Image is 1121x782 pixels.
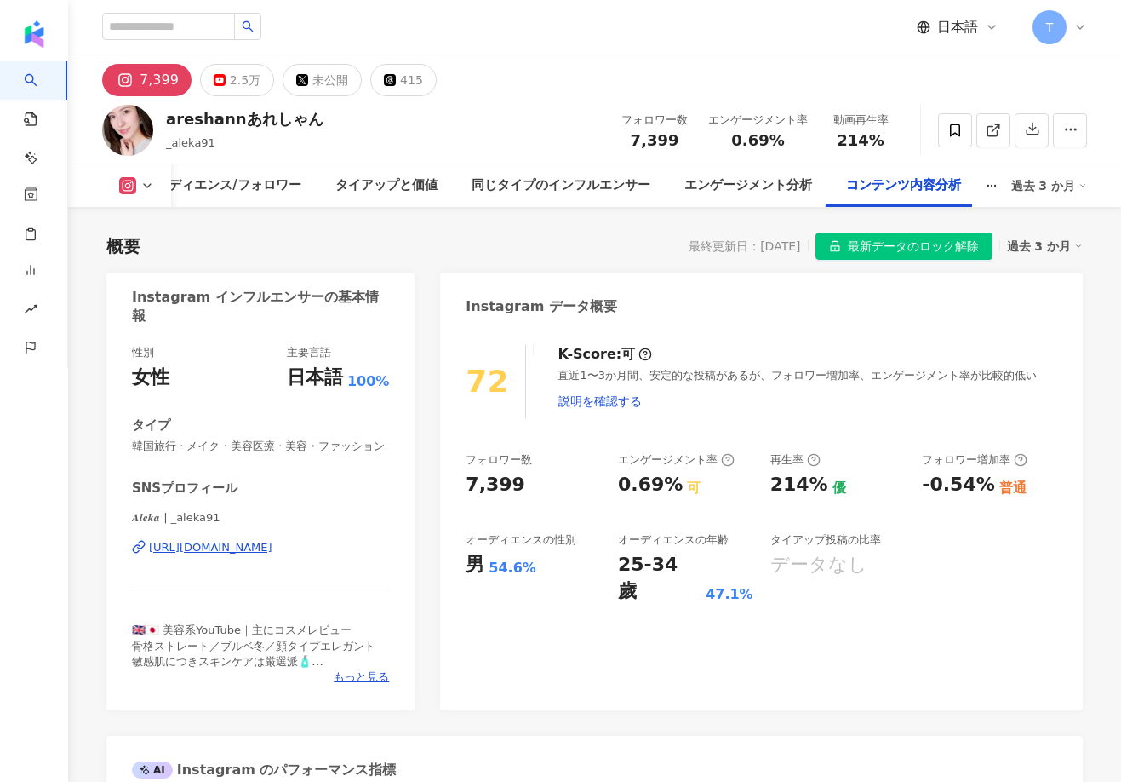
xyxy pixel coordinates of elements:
div: タイプ [132,417,170,434]
div: 2.5万 [230,68,260,92]
div: 47.1% [706,585,753,604]
div: 同じタイプのインフルエンサー [472,175,650,196]
div: 優 [832,479,846,497]
div: オーディエンス/フォロワー [143,175,300,196]
div: タイアップと価値 [335,175,438,196]
div: 過去 3 か月 [1007,235,1084,257]
div: -0.54% [922,472,994,498]
div: 直近1〜3か月間、安定的な投稿があるが、フォロワー増加率、エンゲージメント率が比較的低い [558,368,1057,417]
button: 説明を確認する [558,384,643,418]
div: K-Score : [558,345,652,364]
span: 7,399 [631,131,679,149]
div: エンゲージメント率 [708,112,808,129]
div: 普通 [999,479,1027,497]
div: フォロワー数 [621,112,688,129]
div: 主要言語 [287,345,331,360]
div: オーディエンスの年齢 [618,532,729,548]
div: 0.69% [618,472,683,498]
div: 7,399 [140,68,179,92]
span: 説明を確認する [558,394,642,408]
button: 最新データのロック解除 [815,233,992,260]
img: KOL Avatar [102,105,153,156]
span: T [1046,18,1054,37]
div: オーディエンスの性別 [466,532,576,548]
span: 0.69% [731,132,784,149]
span: _aleka91 [166,136,215,149]
div: 72 [466,364,508,399]
div: フォロワー数 [466,452,532,468]
div: 過去 3 か月 [1011,172,1088,199]
div: Instagram インフルエンサーの基本情報 [132,288,380,326]
div: SNSプロフィール [132,480,237,497]
span: もっと見る [334,670,389,685]
div: コンテンツ内容分析 [846,175,961,196]
div: 性別 [132,345,154,360]
div: Instagram のパフォーマンス指標 [132,761,396,779]
span: 最新データのロック解除 [848,233,979,261]
span: 日本語 [937,18,978,37]
button: 415 [370,64,437,96]
span: search [242,20,254,32]
div: 54.6% [489,559,536,578]
div: 415 [400,68,423,92]
div: タイアップ投稿の比率 [770,532,881,548]
div: 最終更新日：[DATE] [689,239,800,253]
div: エンゲージメント分析 [684,175,812,196]
span: 𝑨𝒍𝒆𝒌𝒂 | _aleka91 [132,510,389,526]
div: 男 [466,552,484,578]
button: 2.5万 [200,64,274,96]
div: 日本語 [287,365,343,391]
div: 7,399 [466,472,525,498]
span: 🇬🇧🇯🇵 美容系YouTube｜主にコスメレビュー 骨格ストレート／ブルベ冬／顔タイプエレガント 敏感肌につきスキンケアは厳選派🧴 🐈‍⬛ 猫と暮らす32歳｜投稿は気まぐれです🐾 [132,624,375,683]
div: 可 [687,479,701,497]
div: 可 [621,345,635,364]
div: [URL][DOMAIN_NAME] [149,540,272,555]
a: search [24,61,58,245]
a: [URL][DOMAIN_NAME] [132,540,389,555]
div: 再生率 [770,452,821,468]
div: データなし [770,552,867,578]
div: 214% [770,472,828,498]
div: 未公開 [312,68,348,92]
span: 214% [837,132,884,149]
img: logo icon [20,20,48,48]
div: エンゲージメント率 [618,452,735,468]
span: 100% [347,372,389,391]
div: Instagram データ概要 [466,297,617,316]
button: 未公開 [283,64,362,96]
span: rise [24,292,37,331]
div: AI [132,762,173,779]
div: 概要 [106,234,140,258]
div: 動画再生率 [828,112,893,129]
span: 韓国旅行 · メイク · 美容医療 · 美容・ファッション [132,439,389,454]
span: lock [829,240,841,252]
div: フォロワー増加率 [922,452,1027,468]
div: 25-34 歲 [618,552,701,605]
div: 女性 [132,365,169,391]
button: 7,399 [102,64,192,96]
div: areshannあれしゃん [166,108,323,129]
